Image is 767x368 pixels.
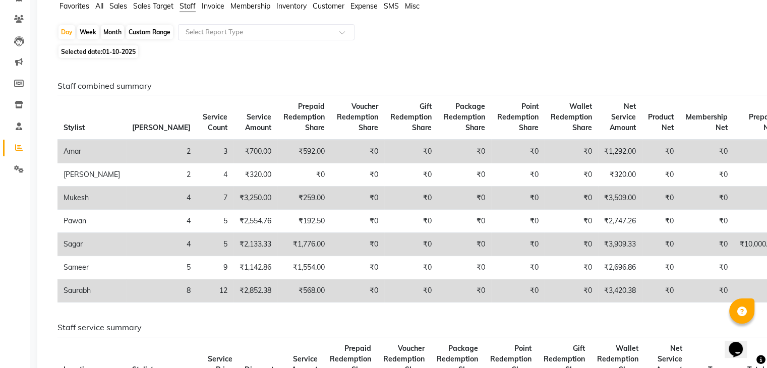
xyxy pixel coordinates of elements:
[197,279,233,302] td: 12
[132,123,191,132] span: [PERSON_NAME]
[680,233,734,256] td: ₹0
[551,102,592,132] span: Wallet Redemption Share
[58,45,138,58] span: Selected date:
[233,233,277,256] td: ₹2,133.33
[95,2,103,11] span: All
[57,233,126,256] td: Sagar
[57,140,126,163] td: Amar
[642,187,680,210] td: ₹0
[545,256,598,279] td: ₹0
[197,233,233,256] td: 5
[331,187,384,210] td: ₹0
[277,233,331,256] td: ₹1,776.00
[384,187,438,210] td: ₹0
[491,279,545,302] td: ₹0
[598,163,642,187] td: ₹320.00
[337,102,378,132] span: Voucher Redemption Share
[109,2,127,11] span: Sales
[438,256,491,279] td: ₹0
[202,2,224,11] span: Invoice
[610,102,636,132] span: Net Service Amount
[545,233,598,256] td: ₹0
[642,210,680,233] td: ₹0
[680,163,734,187] td: ₹0
[60,2,89,11] span: Favorites
[77,25,99,39] div: Week
[283,102,325,132] span: Prepaid Redemption Share
[277,140,331,163] td: ₹592.00
[497,102,539,132] span: Point Redemption Share
[57,81,745,91] h6: Staff combined summary
[390,102,432,132] span: Gift Redemption Share
[126,187,197,210] td: 4
[276,2,307,11] span: Inventory
[277,187,331,210] td: ₹259.00
[233,279,277,302] td: ₹2,852.38
[680,256,734,279] td: ₹0
[180,2,196,11] span: Staff
[102,48,136,55] span: 01-10-2025
[648,112,674,132] span: Product Net
[126,210,197,233] td: 4
[680,187,734,210] td: ₹0
[126,163,197,187] td: 2
[491,187,545,210] td: ₹0
[384,279,438,302] td: ₹0
[197,140,233,163] td: 3
[545,163,598,187] td: ₹0
[384,163,438,187] td: ₹0
[245,112,271,132] span: Service Amount
[331,210,384,233] td: ₹0
[642,279,680,302] td: ₹0
[233,187,277,210] td: ₹3,250.00
[233,256,277,279] td: ₹1,142.86
[438,187,491,210] td: ₹0
[686,112,728,132] span: Membership Net
[438,140,491,163] td: ₹0
[384,2,399,11] span: SMS
[203,112,227,132] span: Service Count
[642,256,680,279] td: ₹0
[197,210,233,233] td: 5
[233,163,277,187] td: ₹320.00
[491,210,545,233] td: ₹0
[313,2,344,11] span: Customer
[277,256,331,279] td: ₹1,554.00
[438,210,491,233] td: ₹0
[197,163,233,187] td: 4
[384,210,438,233] td: ₹0
[444,102,485,132] span: Package Redemption Share
[598,140,642,163] td: ₹1,292.00
[545,187,598,210] td: ₹0
[642,233,680,256] td: ₹0
[57,279,126,302] td: Saurabh
[58,25,75,39] div: Day
[57,210,126,233] td: Pawan
[126,233,197,256] td: 4
[350,2,378,11] span: Expense
[384,233,438,256] td: ₹0
[57,323,745,332] h6: Staff service summary
[598,187,642,210] td: ₹3,509.00
[133,2,173,11] span: Sales Target
[545,279,598,302] td: ₹0
[491,140,545,163] td: ₹0
[331,279,384,302] td: ₹0
[197,187,233,210] td: 7
[491,163,545,187] td: ₹0
[545,140,598,163] td: ₹0
[438,279,491,302] td: ₹0
[598,210,642,233] td: ₹2,747.26
[331,256,384,279] td: ₹0
[230,2,270,11] span: Membership
[277,163,331,187] td: ₹0
[277,279,331,302] td: ₹568.00
[680,210,734,233] td: ₹0
[64,123,85,132] span: Stylist
[57,163,126,187] td: [PERSON_NAME]
[233,140,277,163] td: ₹700.00
[101,25,124,39] div: Month
[384,256,438,279] td: ₹0
[126,140,197,163] td: 2
[384,140,438,163] td: ₹0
